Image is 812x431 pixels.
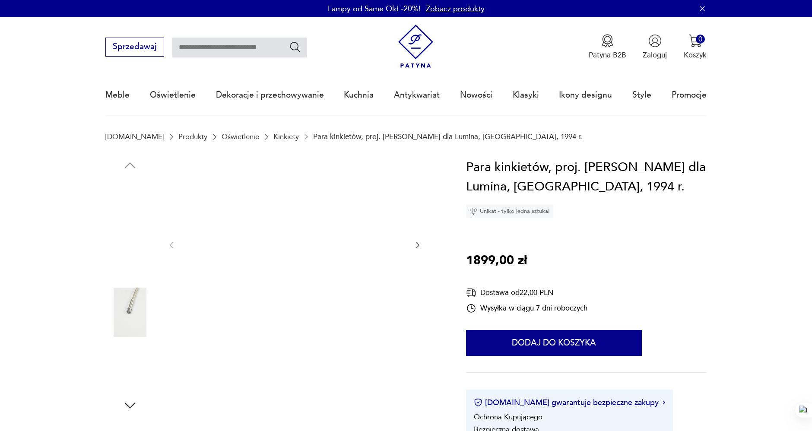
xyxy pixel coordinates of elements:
[273,133,299,141] a: Kinkiety
[474,397,665,408] button: [DOMAIN_NAME] gwarantuje bezpieczne zakupy
[466,330,642,356] button: Dodaj do koszyka
[648,34,662,48] img: Ikonka użytkownika
[589,34,626,60] a: Ikona medaluPatyna B2B
[222,133,259,141] a: Oświetlenie
[684,34,707,60] button: 0Koszyk
[466,251,527,271] p: 1899,00 zł
[105,232,155,282] img: Zdjęcie produktu Para kinkietów, proj. T. Cimini dla Lumina, Włochy, 1994 r.
[328,3,421,14] p: Lampy od Same Old -20%!
[466,205,553,218] div: Unikat - tylko jedna sztuka!
[632,75,651,115] a: Style
[589,50,626,60] p: Patyna B2B
[105,75,130,115] a: Meble
[426,3,485,14] a: Zobacz produkty
[466,158,706,197] h1: Para kinkietów, proj. [PERSON_NAME] dla Lumina, [GEOGRAPHIC_DATA], 1994 r.
[466,287,587,298] div: Dostawa od 22,00 PLN
[513,75,539,115] a: Klasyki
[663,400,665,405] img: Ikona strzałki w prawo
[469,207,477,215] img: Ikona diamentu
[187,158,403,332] img: Zdjęcie produktu Para kinkietów, proj. T. Cimini dla Lumina, Włochy, 1994 r.
[474,398,482,407] img: Ikona certyfikatu
[460,75,492,115] a: Nowości
[105,133,164,141] a: [DOMAIN_NAME]
[684,50,707,60] p: Koszyk
[589,34,626,60] button: Patyna B2B
[672,75,707,115] a: Promocje
[394,25,438,68] img: Patyna - sklep z meblami i dekoracjami vintage
[344,75,374,115] a: Kuchnia
[105,288,155,337] img: Zdjęcie produktu Para kinkietów, proj. T. Cimini dla Lumina, Włochy, 1994 r.
[178,133,207,141] a: Produkty
[394,75,440,115] a: Antykwariat
[466,303,587,314] div: Wysyłka w ciągu 7 dni roboczych
[150,75,196,115] a: Oświetlenie
[696,35,705,44] div: 0
[688,34,702,48] img: Ikona koszyka
[643,34,667,60] button: Zaloguj
[105,177,155,227] img: Zdjęcie produktu Para kinkietów, proj. T. Cimini dla Lumina, Włochy, 1994 r.
[474,412,542,422] li: Ochrona Kupującego
[601,34,614,48] img: Ikona medalu
[216,75,324,115] a: Dekoracje i przechowywanie
[105,38,164,57] button: Sprzedawaj
[559,75,612,115] a: Ikony designu
[105,342,155,392] img: Zdjęcie produktu Para kinkietów, proj. T. Cimini dla Lumina, Włochy, 1994 r.
[466,287,476,298] img: Ikona dostawy
[105,44,164,51] a: Sprzedawaj
[643,50,667,60] p: Zaloguj
[313,133,582,141] p: Para kinkietów, proj. [PERSON_NAME] dla Lumina, [GEOGRAPHIC_DATA], 1994 r.
[289,41,301,53] button: Szukaj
